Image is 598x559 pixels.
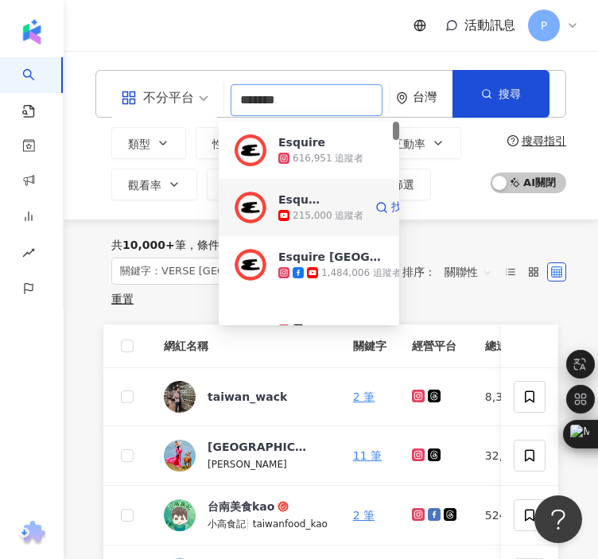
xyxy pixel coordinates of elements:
[196,127,270,159] button: 性別
[472,368,544,426] td: 8,361
[293,152,363,165] div: 616,951 追蹤者
[472,324,544,368] th: 總追蹤數
[499,87,521,100] span: 搜尋
[128,138,150,150] span: 類型
[111,258,332,285] span: 關鍵字：VERSE [GEOGRAPHIC_DATA]
[111,127,186,159] button: 類型
[151,324,340,368] th: 網紅名稱
[278,192,322,208] div: Esquire
[235,134,266,166] img: KOL Avatar
[164,499,328,532] a: KOL Avatar台南美食kao小高食記|taiwanfood_kao
[522,134,566,147] div: 搜尋指引
[164,440,196,472] img: KOL Avatar
[22,237,35,273] span: rise
[212,138,235,150] span: 性別
[208,439,311,455] div: [GEOGRAPHIC_DATA]4fun
[208,459,287,470] span: [PERSON_NAME]
[452,70,549,118] button: 搜尋
[396,92,408,104] span: environment
[340,324,399,368] th: 關鍵字
[235,192,266,223] img: KOL Avatar
[208,518,246,530] span: 小高食記
[111,169,197,200] button: 觀看率
[353,509,375,522] a: 2 筆
[235,306,266,338] img: KOL Avatar
[121,90,137,106] span: appstore
[445,259,492,285] span: 關聯性
[293,209,363,223] div: 215,000 追蹤者
[321,266,402,280] div: 1,484,006 追蹤者
[22,57,54,119] a: search
[391,200,425,215] span: 找相似
[17,521,48,546] img: chrome extension
[307,324,366,337] div: 1,600 追蹤者
[375,192,425,223] a: 找相似
[353,449,382,462] a: 11 筆
[392,138,425,150] span: 互動率
[164,381,196,413] img: KOL Avatar
[472,426,544,486] td: 32,971
[541,17,547,34] span: P
[472,486,544,545] td: 524,756
[208,389,287,405] div: taiwan_wack
[186,239,231,251] span: 條件 ：
[246,517,253,530] span: |
[278,249,383,265] div: Esquire [GEOGRAPHIC_DATA]
[111,239,186,251] div: 共 筆
[464,17,515,33] span: 活動訊息
[128,179,161,192] span: 觀看率
[278,134,325,150] div: Esquire
[164,439,328,472] a: KOL Avatar[GEOGRAPHIC_DATA]4fun[PERSON_NAME]
[253,518,328,530] span: taiwanfood_kao
[19,19,45,45] img: logo icon
[413,91,452,104] div: 台灣
[353,390,375,403] a: 2 筆
[164,499,196,531] img: KOL Avatar
[402,259,501,285] div: 排序：
[534,495,582,543] iframe: Help Scout Beacon - Open
[164,381,328,413] a: KOL Avatartaiwan_wack
[207,169,326,200] button: 合作費用預估
[111,293,134,305] div: 重置
[208,499,274,514] div: 台南美食kao
[121,85,194,111] div: 不分平台
[507,135,518,146] span: question-circle
[399,324,472,368] th: 經營平台
[375,127,461,159] button: 互動率
[122,239,175,251] span: 10,000+
[235,249,266,281] img: KOL Avatar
